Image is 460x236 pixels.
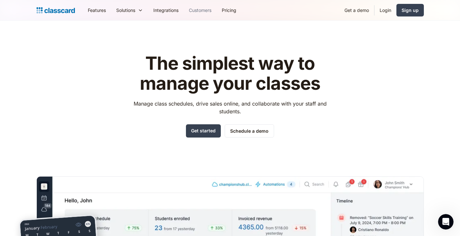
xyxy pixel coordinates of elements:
a: Features [83,3,111,17]
div: Solutions [116,7,135,14]
a: Login [374,3,396,17]
a: Get a demo [339,3,374,17]
iframe: Intercom live chat [438,214,454,230]
h1: The simplest way to manage your classes [128,54,332,93]
a: Sign up [396,4,424,16]
div: Solutions [111,3,148,17]
a: Pricing [217,3,241,17]
a: Schedule a demo [225,124,274,138]
div: Sign up [402,7,419,14]
a: Integrations [148,3,184,17]
a: Customers [184,3,217,17]
a: Get started [186,124,221,138]
a: home [36,6,75,15]
p: Manage class schedules, drive sales online, and collaborate with your staff and students. [128,100,332,115]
